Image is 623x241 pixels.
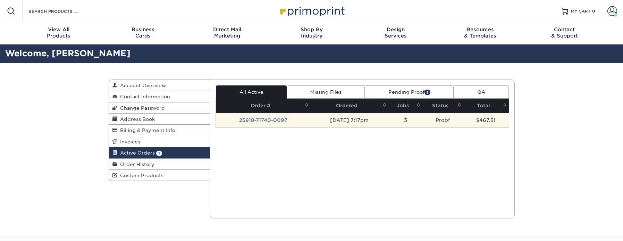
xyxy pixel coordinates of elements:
[311,113,389,127] td: [DATE] 7:17pm
[422,113,463,127] td: Proof
[522,26,607,33] span: Contact
[287,85,365,99] a: Missing Files
[28,7,96,15] input: SEARCH PRODUCTS.....
[109,80,210,91] a: Account Overview
[571,8,591,14] span: MY CART
[463,113,508,127] td: $467.51
[354,26,438,33] span: Design
[117,127,175,133] span: Billing & Payment Info
[354,26,438,39] div: Services
[109,147,210,158] a: Active Orders 1
[388,99,422,113] th: Jobs
[422,99,463,113] th: Status
[454,85,508,99] a: QA
[185,22,269,44] a: Direct MailMarketing
[185,26,269,39] div: Marketing
[117,116,155,122] span: Address Book
[438,26,522,39] div: & Templates
[216,113,311,127] td: 25918-71740-0097
[117,139,140,144] span: Invoices
[117,83,166,88] span: Account Overview
[109,102,210,114] a: Change Password
[388,113,422,127] td: 3
[101,26,185,39] div: Cards
[117,161,154,167] span: Order History
[463,99,508,113] th: Total
[17,26,101,33] span: View All
[101,26,185,33] span: Business
[424,90,430,95] span: 1
[354,22,438,44] a: DesignServices
[522,26,607,39] div: & Support
[269,22,354,44] a: Shop ByIndustry
[117,105,165,111] span: Change Password
[109,159,210,170] a: Order History
[438,26,522,33] span: Resources
[17,26,101,39] div: Products
[117,173,163,178] span: Custom Products
[109,91,210,102] a: Contact Information
[269,26,354,39] div: Industry
[311,99,389,113] th: Ordered
[269,26,354,33] span: Shop By
[117,150,155,156] span: Active Orders
[216,99,311,113] th: Order #
[109,114,210,125] a: Address Book
[101,22,185,44] a: BusinessCards
[109,125,210,136] a: Billing & Payment Info
[277,3,346,18] img: Primoprint
[438,22,522,44] a: Resources& Templates
[156,151,162,156] span: 1
[17,22,101,44] a: View AllProducts
[185,26,269,33] span: Direct Mail
[522,22,607,44] a: Contact& Support
[592,9,595,14] span: 0
[109,136,210,147] a: Invoices
[117,94,170,99] span: Contact Information
[109,170,210,181] a: Custom Products
[216,85,287,99] a: All Active
[365,85,454,99] a: Pending Proof1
